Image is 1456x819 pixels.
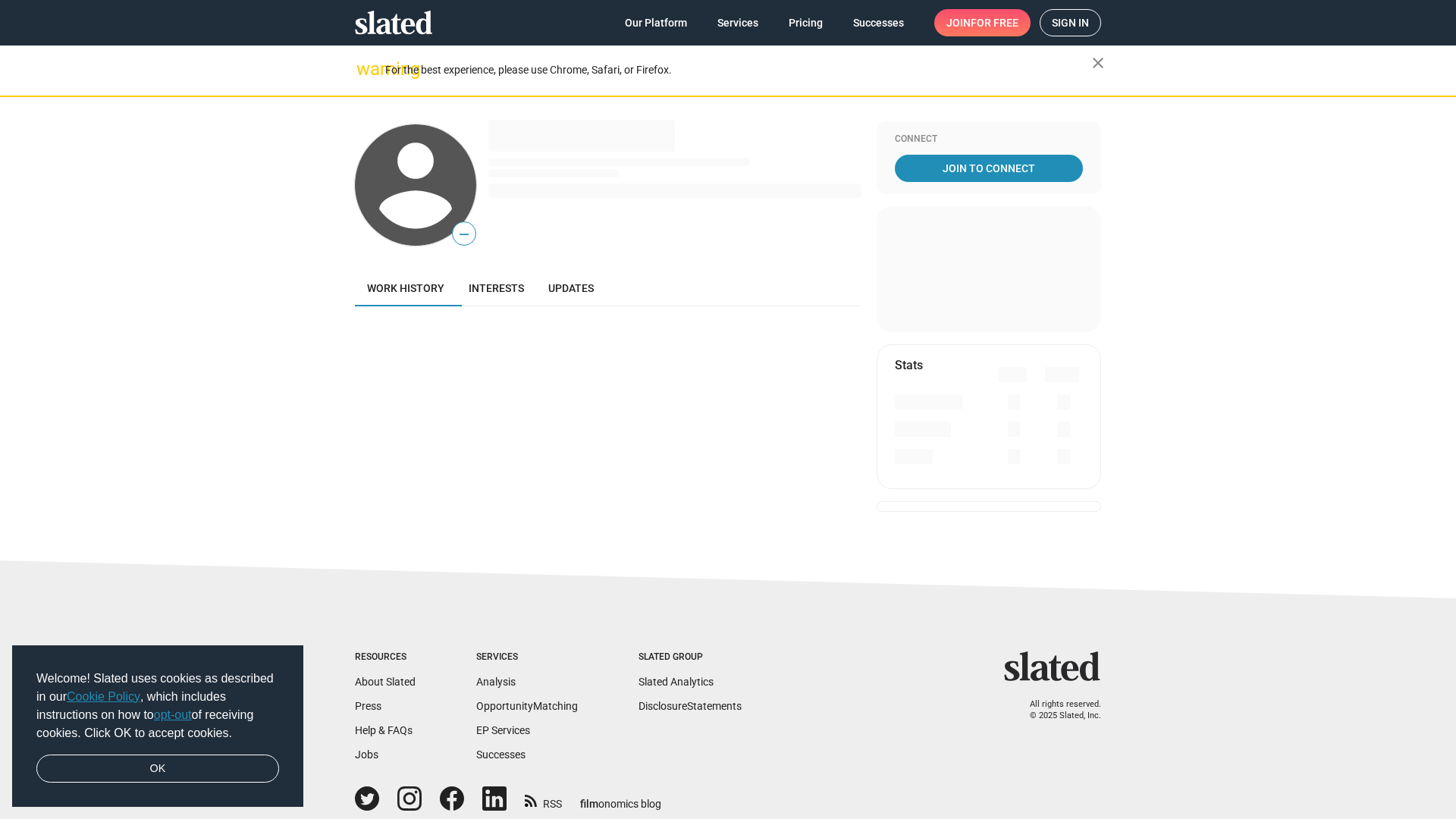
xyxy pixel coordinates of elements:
[1089,54,1107,72] mat-icon: close
[895,357,923,373] mat-card-title: Stats
[355,748,378,761] a: Jobs
[639,651,742,664] div: Slated Group
[946,9,1018,36] span: Join
[355,270,457,306] a: Work history
[639,700,742,712] a: DisclosureStatements
[67,690,140,703] a: Cookie Policy
[789,9,823,36] span: Pricing
[625,9,687,36] span: Our Platform
[36,755,279,783] a: dismiss cookie message
[356,60,375,78] mat-icon: warning
[895,133,1083,146] div: Connect
[476,724,530,736] a: EP Services
[580,798,598,810] span: film
[453,224,475,244] span: —
[536,270,606,306] a: Updates
[367,282,444,294] span: Work history
[777,9,835,36] a: Pricing
[385,60,1092,80] div: For the best experience, please use Chrome, Safari, or Firefox.
[841,9,916,36] a: Successes
[476,651,578,664] div: Services
[12,645,303,808] div: cookieconsent
[898,155,1080,182] span: Join To Connect
[639,676,714,688] a: Slated Analytics
[476,700,578,712] a: OpportunityMatching
[613,9,699,36] a: Our Platform
[853,9,904,36] span: Successes
[154,708,192,721] a: opt-out
[457,270,536,306] a: Interests
[548,282,594,294] span: Updates
[469,282,524,294] span: Interests
[934,9,1031,36] a: Joinfor free
[1014,699,1101,721] p: All rights reserved. © 2025 Slated, Inc.
[476,748,526,761] a: Successes
[1052,10,1089,36] span: Sign in
[355,700,381,712] a: Press
[525,788,562,811] a: RSS
[476,676,516,688] a: Analysis
[1040,9,1101,36] a: Sign in
[705,9,770,36] a: Services
[355,676,416,688] a: About Slated
[355,724,413,736] a: Help & FAQs
[717,9,758,36] span: Services
[971,9,1018,36] span: for free
[580,785,661,811] a: filmonomics blog
[36,670,279,742] span: Welcome! Slated uses cookies as described in our , which includes instructions on how to of recei...
[355,651,416,664] div: Resources
[895,155,1083,182] a: Join To Connect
